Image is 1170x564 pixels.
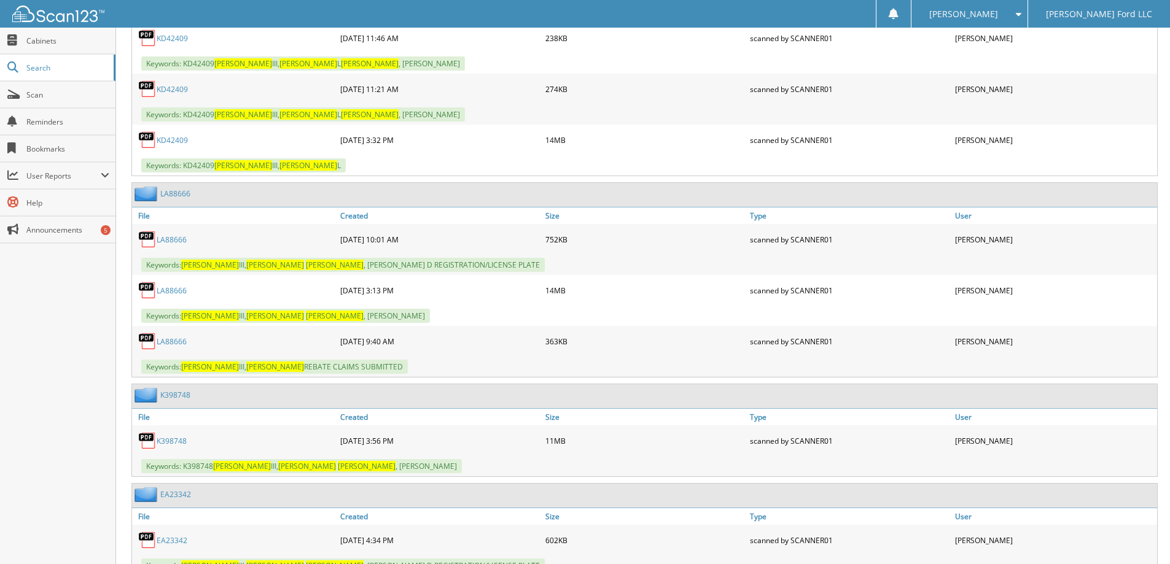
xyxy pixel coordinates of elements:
[952,77,1157,101] div: [PERSON_NAME]
[279,160,337,171] span: [PERSON_NAME]
[542,409,747,425] a: Size
[952,329,1157,353] div: [PERSON_NAME]
[952,207,1157,224] a: User
[747,409,952,425] a: Type
[157,135,188,145] a: KD42409
[138,230,157,249] img: PDF.png
[952,128,1157,152] div: [PERSON_NAME]
[138,281,157,299] img: PDF.png
[747,428,952,453] div: scanned by SCANNER01
[952,528,1157,552] div: [PERSON_NAME]
[157,33,188,44] a: KD42409
[132,207,337,224] a: File
[747,329,952,353] div: scanned by SCANNER01
[747,207,952,224] a: Type
[26,225,109,235] span: Announcements
[141,360,408,374] span: Keywords: III, REBATE CLAIMS SUBMITTED
[26,63,107,73] span: Search
[26,36,109,46] span: Cabinets
[12,6,104,22] img: scan123-logo-white.svg
[214,160,272,171] span: [PERSON_NAME]
[542,428,747,453] div: 11MB
[132,409,337,425] a: File
[214,58,272,69] span: [PERSON_NAME]
[138,131,157,149] img: PDF.png
[181,361,239,372] span: [PERSON_NAME]
[747,77,952,101] div: scanned by SCANNER01
[214,109,272,120] span: [PERSON_NAME]
[747,278,952,303] div: scanned by SCANNER01
[337,528,542,552] div: [DATE] 4:34 PM
[952,278,1157,303] div: [PERSON_NAME]
[952,26,1157,50] div: [PERSON_NAME]
[1109,505,1170,564] iframe: Chat Widget
[337,77,542,101] div: [DATE] 11:21 AM
[747,26,952,50] div: scanned by SCANNER01
[141,56,465,71] span: Keywords: KD42409 III, L , [PERSON_NAME]
[26,144,109,154] span: Bookmarks
[138,332,157,350] img: PDF.png
[160,188,190,199] a: LA88666
[157,285,187,296] a: LA88666
[747,508,952,525] a: Type
[337,278,542,303] div: [DATE] 3:13 PM
[952,409,1157,425] a: User
[929,10,998,18] span: [PERSON_NAME]
[952,508,1157,525] a: User
[181,311,239,321] span: [PERSON_NAME]
[138,80,157,98] img: PDF.png
[141,459,462,473] span: Keywords: K398748 III, , [PERSON_NAME]
[26,117,109,127] span: Reminders
[26,198,109,208] span: Help
[542,508,747,525] a: Size
[135,487,160,502] img: folder2.png
[542,207,747,224] a: Size
[337,508,542,525] a: Created
[157,535,187,546] a: EA23342
[338,461,396,471] span: [PERSON_NAME]
[141,309,430,323] span: Keywords: III, , [PERSON_NAME]
[157,436,187,446] a: K398748
[26,171,101,181] span: User Reports
[101,225,111,235] div: 5
[160,390,190,400] a: K398748
[278,461,336,471] span: [PERSON_NAME]
[135,387,160,403] img: folder2.png
[542,26,747,50] div: 238KB
[213,461,271,471] span: [PERSON_NAME]
[181,260,239,270] span: [PERSON_NAME]
[138,431,157,450] img: PDF.png
[341,109,399,120] span: [PERSON_NAME]
[306,311,364,321] span: [PERSON_NAME]
[157,336,187,347] a: LA88666
[246,361,304,372] span: [PERSON_NAME]
[542,77,747,101] div: 274KB
[26,90,109,100] span: Scan
[246,260,304,270] span: [PERSON_NAME]
[1046,10,1152,18] span: [PERSON_NAME] Ford LLC
[337,26,542,50] div: [DATE] 11:46 AM
[952,227,1157,252] div: [PERSON_NAME]
[337,428,542,453] div: [DATE] 3:56 PM
[337,329,542,353] div: [DATE] 9:40 AM
[747,528,952,552] div: scanned by SCANNER01
[542,227,747,252] div: 752KB
[141,158,346,172] span: Keywords: KD42409 III, L
[132,508,337,525] a: File
[952,428,1157,453] div: [PERSON_NAME]
[306,260,364,270] span: [PERSON_NAME]
[542,528,747,552] div: 602KB
[141,107,465,122] span: Keywords: KD42409 III, L , [PERSON_NAME]
[542,278,747,303] div: 14MB
[160,489,191,500] a: EA23342
[157,84,188,95] a: KD42409
[279,109,337,120] span: [PERSON_NAME]
[341,58,399,69] span: [PERSON_NAME]
[337,227,542,252] div: [DATE] 10:01 AM
[337,128,542,152] div: [DATE] 3:32 PM
[337,207,542,224] a: Created
[246,311,304,321] span: [PERSON_NAME]
[747,128,952,152] div: scanned by SCANNER01
[135,186,160,201] img: folder2.png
